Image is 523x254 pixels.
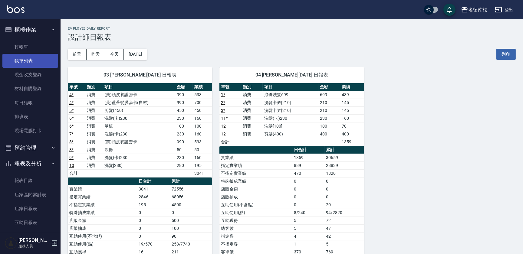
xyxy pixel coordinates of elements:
[241,106,263,114] td: 消費
[170,217,212,224] td: 500
[68,240,137,248] td: 互助使用(點)
[103,161,175,169] td: 洗髮[280]
[292,240,324,248] td: 1
[175,91,193,99] td: 990
[340,130,364,138] td: 400
[68,33,516,41] h3: 設計師日報表
[263,122,318,130] td: 洗髮[100]
[103,99,175,106] td: (芙)蘆薈髮膜套卡(自材)
[2,216,58,230] a: 互助日報表
[468,6,488,14] div: 名留南松
[2,96,58,110] a: 每日結帳
[103,83,175,91] th: 項目
[103,114,175,122] td: 洗髮(卡)230
[340,122,364,130] td: 70
[2,68,58,82] a: 現金收支登錄
[221,124,226,129] a: 12
[170,193,212,201] td: 68056
[318,99,340,106] td: 210
[2,22,58,37] button: 櫃檯作業
[241,114,263,122] td: 消費
[137,209,170,217] td: 0
[219,217,292,224] td: 互助獲得
[2,140,58,156] button: 預約管理
[292,169,324,177] td: 470
[137,217,170,224] td: 0
[193,106,212,114] td: 450
[2,156,58,171] button: 報表及分析
[2,174,58,187] a: 報表目錄
[292,209,324,217] td: 8/240
[340,138,364,146] td: 1359
[292,154,324,161] td: 1359
[175,146,193,154] td: 50
[7,5,25,13] img: Logo
[170,209,212,217] td: 0
[2,40,58,54] a: 打帳單
[170,240,212,248] td: 258/7740
[175,122,193,130] td: 100
[227,72,357,78] span: 04 [PERSON_NAME][DATE] 日報表
[124,49,147,60] button: [DATE]
[219,232,292,240] td: 指定客
[324,193,364,201] td: 0
[219,83,241,91] th: 單號
[193,122,212,130] td: 100
[324,146,364,154] th: 累計
[193,114,212,122] td: 160
[68,83,212,177] table: a dense table
[175,83,193,91] th: 金額
[170,224,212,232] td: 100
[241,91,263,99] td: 消費
[87,49,105,60] button: 昨天
[193,146,212,154] td: 50
[318,91,340,99] td: 699
[340,114,364,122] td: 160
[292,146,324,154] th: 日合計
[137,224,170,232] td: 0
[103,106,175,114] td: 剪髮(450)
[340,99,364,106] td: 145
[103,91,175,99] td: (芙)頭皮養護套卡
[219,154,292,161] td: 實業績
[193,99,212,106] td: 700
[263,130,318,138] td: 剪髮(400)
[137,193,170,201] td: 2846
[68,193,137,201] td: 指定實業績
[219,169,292,177] td: 不指定實業績
[18,237,49,243] h5: [PERSON_NAME]
[137,232,170,240] td: 0
[219,161,292,169] td: 指定實業績
[85,91,103,99] td: 消費
[492,4,516,15] button: 登出
[443,4,456,16] button: save
[68,49,87,60] button: 前天
[85,106,103,114] td: 消費
[292,224,324,232] td: 5
[137,240,170,248] td: 19/570
[85,114,103,122] td: 消費
[68,209,137,217] td: 特殊抽成業績
[68,83,85,91] th: 單號
[85,146,103,154] td: 消費
[68,201,137,209] td: 不指定實業績
[137,177,170,185] th: 日合計
[75,72,205,78] span: 03 [PERSON_NAME][DATE] 日報表
[324,185,364,193] td: 0
[263,83,318,91] th: 項目
[68,185,137,193] td: 實業績
[263,99,318,106] td: 洗髮卡券[210]
[324,177,364,185] td: 0
[193,138,212,146] td: 533
[241,83,263,91] th: 類別
[2,230,58,243] a: 互助排行榜
[318,122,340,130] td: 100
[324,217,364,224] td: 72
[318,114,340,122] td: 230
[496,49,516,60] button: 列印
[175,130,193,138] td: 230
[340,91,364,99] td: 439
[219,185,292,193] td: 店販金額
[324,161,364,169] td: 28839
[68,232,137,240] td: 互助使用(不含點)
